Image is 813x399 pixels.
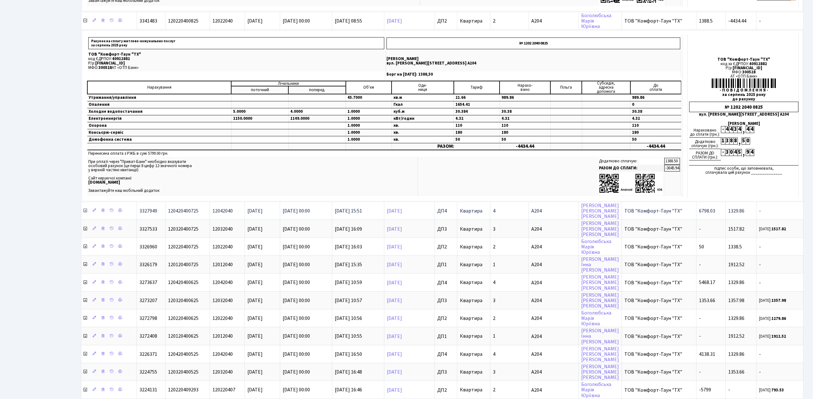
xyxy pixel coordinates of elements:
[88,52,384,57] p: ТОВ "Комфорт-Таун "ТХ"
[386,72,680,77] p: Борг на [DATE]: 1388,50
[460,369,482,375] span: Квартира
[771,298,786,303] b: 1357.98
[460,226,482,233] span: Квартира
[624,280,694,285] span: ТОВ "Комфорт-Таун "ТХ"
[335,226,362,233] span: [DATE] 16:09
[139,17,157,24] span: 3341483
[664,165,680,172] td: -3045.94
[699,279,715,286] span: 5468.17
[581,327,619,345] a: [PERSON_NAME]Інна[PERSON_NAME]
[689,74,798,78] div: АТ «ОТП Банк»
[437,244,454,249] span: ДП2
[728,297,744,304] span: 1357.98
[500,122,550,129] td: 110
[500,143,550,150] td: -4434.44
[168,243,198,250] span: 120220400725
[139,226,157,233] span: 3327533
[460,207,482,214] span: Квартира
[387,369,402,375] a: [DATE]
[247,333,263,340] span: [DATE]
[392,115,454,122] td: кВт/годин
[335,333,362,340] span: [DATE] 10:55
[139,297,157,304] span: 3273207
[689,122,798,126] div: [PERSON_NAME]
[335,279,362,286] span: [DATE] 10:59
[531,316,576,321] span: А204
[283,17,310,24] span: [DATE] 00:00
[454,94,500,101] td: 21.66
[624,352,694,357] span: ТОВ "Комфорт-Таун "ТХ"
[531,208,576,213] span: А204
[493,207,495,214] span: 4
[283,226,310,233] span: [DATE] 00:00
[500,136,550,143] td: 50
[721,126,725,133] div: -
[168,369,198,375] span: 120320400525
[759,334,786,339] small: [DATE]:
[759,352,801,357] span: -
[737,149,742,156] div: 5
[500,129,550,136] td: 180
[599,173,662,194] img: apps-qrcodes.png
[630,143,681,150] td: -4434.44
[460,279,482,286] span: Квартира
[212,297,233,304] span: 12032040
[721,149,725,156] div: -
[742,126,746,133] div: ,
[392,108,454,115] td: куб.м
[87,129,231,136] td: Консьєрж-сервіс
[759,208,801,213] span: -
[728,207,744,214] span: 1329.86
[759,226,786,232] small: [DATE]:
[87,101,231,108] td: Опалення
[729,138,733,145] div: 8
[335,369,362,375] span: [DATE] 16:48
[454,136,500,143] td: 50
[742,149,746,156] div: ,
[581,12,611,30] a: БоголюбськаМаріяЮріївна
[581,256,619,274] a: [PERSON_NAME]Інна[PERSON_NAME]
[531,334,576,339] span: А204
[689,62,798,66] div: код за ЄДРПОУ:
[392,129,454,136] td: кв.
[742,69,756,75] span: 300528
[87,150,681,157] td: Перенесена оплата з РЖБ в сумі 5799.00 грн.
[95,60,125,66] span: [FINANCIAL_ID]
[460,243,482,250] span: Квартира
[750,149,754,156] div: 4
[168,17,198,24] span: 120220400825
[581,345,619,363] a: [PERSON_NAME][PERSON_NAME][PERSON_NAME]
[87,108,231,115] td: Холодне водопостачання
[346,81,392,94] td: Об'єм
[500,94,550,101] td: 989.86
[387,279,402,286] a: [DATE]
[689,138,721,149] div: Додатково сплачую (грн.):
[454,108,500,115] td: 30.384
[87,157,418,196] td: При оплаті через "Приват-Банк" необхідно вказувати особовий рахунок (це перші 8 цифр 12-значного ...
[437,18,454,24] span: ДП2
[231,108,288,115] td: 5.0000
[699,243,704,250] span: 50
[630,108,681,115] td: 30.38
[581,363,619,381] a: [PERSON_NAME][PERSON_NAME][PERSON_NAME]
[335,315,362,322] span: [DATE] 10:56
[437,208,454,213] span: ДП4
[581,309,611,327] a: БоголюбськаМаріяЮріївна
[335,351,362,358] span: [DATE] 16:50
[689,66,798,70] div: Р/р:
[624,18,694,24] span: ТОВ "Комфорт-Таун "ТХ"
[454,115,500,122] td: 4.32
[98,65,112,71] span: 300528
[387,315,402,322] a: [DATE]
[742,138,746,145] div: 5
[493,351,495,358] span: 4
[460,351,482,358] span: Квартира
[212,351,233,358] span: 12042040
[387,297,402,304] a: [DATE]
[247,315,263,322] span: [DATE]
[728,17,746,24] span: -4434.44
[454,129,500,136] td: 180
[624,298,694,303] span: ТОВ "Комфорт-Таун "ТХ"
[139,315,157,322] span: 3272798
[88,61,384,65] p: Р/р:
